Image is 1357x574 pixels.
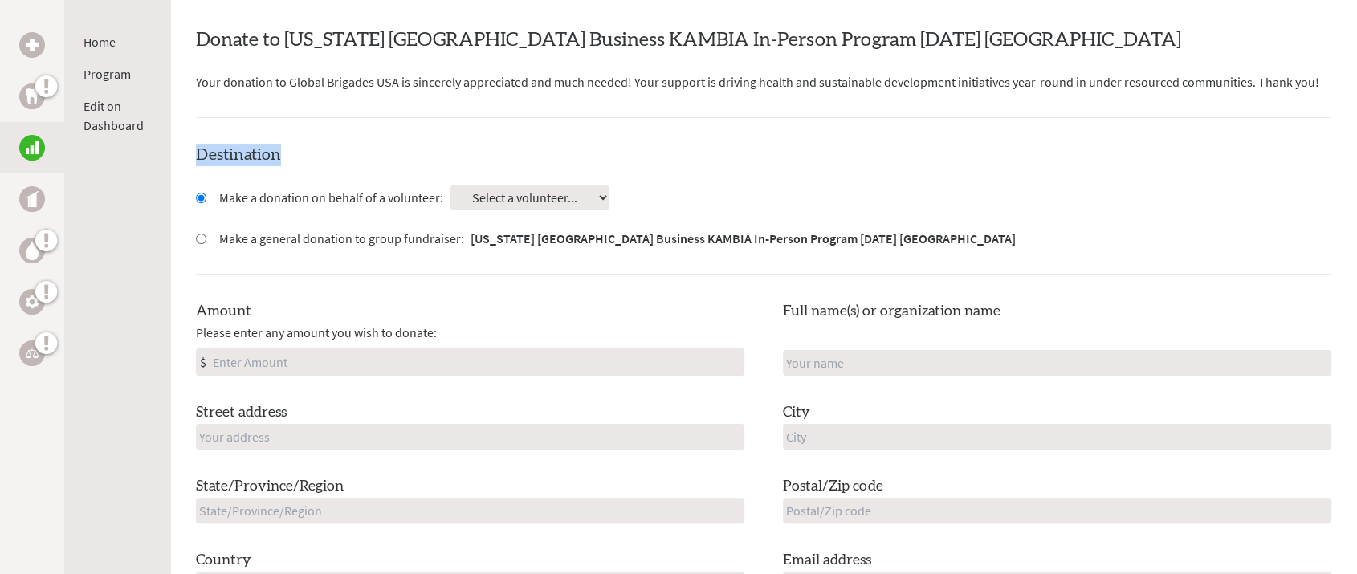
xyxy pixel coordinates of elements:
[783,498,1331,523] input: Postal/Zip code
[84,64,151,83] li: Program
[19,340,45,366] a: Legal Empowerment
[196,549,251,572] label: Country
[783,475,883,498] label: Postal/Zip code
[196,300,251,323] label: Amount
[196,323,437,342] span: Please enter any amount you wish to donate:
[197,349,210,375] div: $
[196,144,1331,166] h4: Destination
[26,295,39,308] img: Engineering
[196,498,744,523] input: State/Province/Region
[84,66,131,82] a: Program
[783,424,1331,450] input: City
[84,98,144,133] a: Edit on Dashboard
[196,424,744,450] input: Your address
[196,475,344,498] label: State/Province/Region
[783,549,871,572] label: Email address
[26,39,39,51] img: Medical
[26,141,39,154] img: Business
[84,32,151,51] li: Home
[26,191,39,207] img: Public Health
[19,83,45,109] a: Dental
[210,349,744,375] input: Enter Amount
[19,186,45,212] a: Public Health
[783,401,810,424] label: City
[26,241,39,259] img: Water
[471,230,1016,246] strong: [US_STATE] [GEOGRAPHIC_DATA] Business KAMBIA In-Person Program [DATE] [GEOGRAPHIC_DATA]
[19,289,45,315] a: Engineering
[84,34,116,50] a: Home
[219,188,443,207] label: Make a donation on behalf of a volunteer:
[26,88,39,104] img: Dental
[26,348,39,358] img: Legal Empowerment
[783,300,1000,323] label: Full name(s) or organization name
[196,72,1331,92] p: Your donation to Global Brigades USA is sincerely appreciated and much needed! Your support is dr...
[196,401,287,424] label: Street address
[19,238,45,263] a: Water
[783,350,1331,376] input: Your name
[19,135,45,161] a: Business
[19,32,45,58] a: Medical
[84,96,151,135] li: Edit on Dashboard
[196,27,1331,53] h2: Donate to [US_STATE] [GEOGRAPHIC_DATA] Business KAMBIA In-Person Program [DATE] [GEOGRAPHIC_DATA]
[219,229,1016,248] label: Make a general donation to group fundraiser:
